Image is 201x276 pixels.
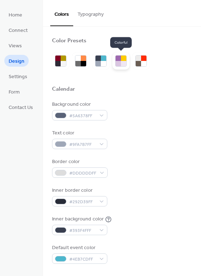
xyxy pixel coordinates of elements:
a: Settings [4,70,32,82]
a: Contact Us [4,101,37,113]
div: Calendar [52,86,75,93]
span: Form [9,89,20,96]
span: #DDDDDDFF [69,170,96,177]
div: Inner background color [52,215,104,223]
a: Design [4,55,29,67]
span: #292D39FF [69,198,96,206]
div: Inner border color [52,187,106,194]
div: Text color [52,129,106,137]
a: Connect [4,24,32,36]
div: Border color [52,158,106,166]
span: #4EB7CDFF [69,256,96,263]
span: Colorful [110,37,132,48]
a: Form [4,86,24,97]
span: Settings [9,73,27,81]
span: #9FA7B7FF [69,141,96,148]
a: Views [4,39,26,51]
div: Background color [52,101,106,108]
span: Contact Us [9,104,33,111]
div: Color Presets [52,37,87,45]
span: Home [9,11,22,19]
div: Default event color [52,244,106,252]
a: Home [4,9,27,20]
span: Connect [9,27,28,34]
span: #5A6378FF [69,112,96,120]
span: Views [9,42,22,50]
span: Design [9,58,24,65]
span: #393F4FFF [69,227,96,234]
